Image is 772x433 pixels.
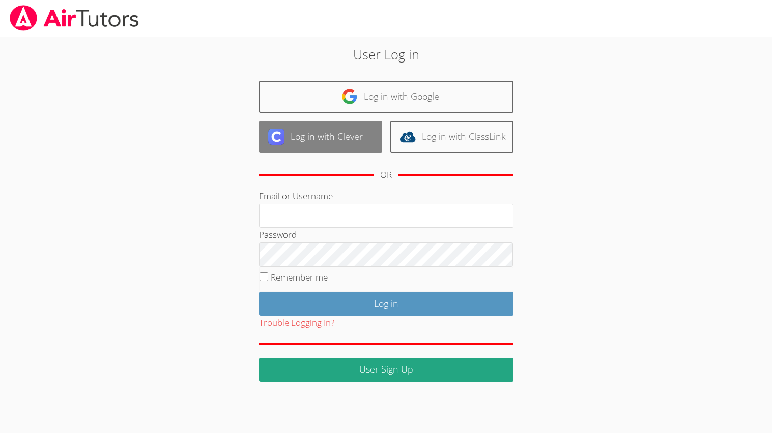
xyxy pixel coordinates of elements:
a: Log in with Google [259,81,513,113]
button: Trouble Logging In? [259,316,334,330]
h2: User Log in [178,45,594,64]
label: Password [259,229,297,240]
a: User Sign Up [259,358,513,382]
a: Log in with Clever [259,121,382,153]
img: clever-logo-6eab21bc6e7a338710f1a6ff85c0baf02591cd810cc4098c63d3a4b26e2feb20.svg [268,129,284,145]
input: Log in [259,292,513,316]
a: Log in with ClassLink [390,121,513,153]
img: classlink-logo-d6bb404cc1216ec64c9a2012d9dc4662098be43eaf13dc465df04b49fa7ab582.svg [399,129,416,145]
img: airtutors_banner-c4298cdbf04f3fff15de1276eac7730deb9818008684d7c2e4769d2f7ddbe033.png [9,5,140,31]
label: Email or Username [259,190,333,202]
div: OR [380,168,392,182]
img: google-logo-50288ca7cdecda66e5e0955fdab243c47b7ad437acaf1139b6f446037453330a.svg [341,88,358,105]
label: Remember me [271,271,328,283]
